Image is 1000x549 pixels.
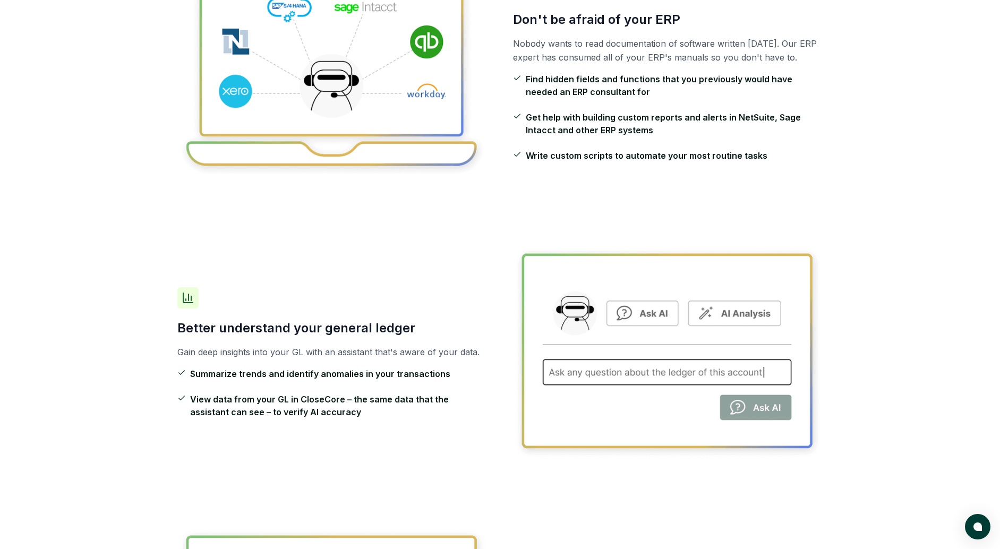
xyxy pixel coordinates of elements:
[526,73,823,98] span: Find hidden fields and functions that you previously would have needed an ERP consultant for
[526,111,823,136] span: Get help with building custom reports and alerts in NetSuite, Sage Intacct and other ERP systems
[190,393,488,418] span: View data from your GL in CloseCore – the same data that the assistant can see – to verify AI acc...
[190,367,450,380] span: Summarize trends and identify anomalies in your transactions
[177,320,488,337] h3: Better understand your general ledger
[177,345,488,359] p: Gain deep insights into your GL with an assistant that's aware of your data.
[513,11,823,28] h3: Don't be afraid of your ERP
[513,246,823,460] img: Better understand your general ledger
[965,514,990,539] button: atlas-launcher
[513,37,823,64] p: Nobody wants to read documentation of software written [DATE]. Our ERP expert has consumed all of...
[526,149,767,162] span: Write custom scripts to automate your most routine tasks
